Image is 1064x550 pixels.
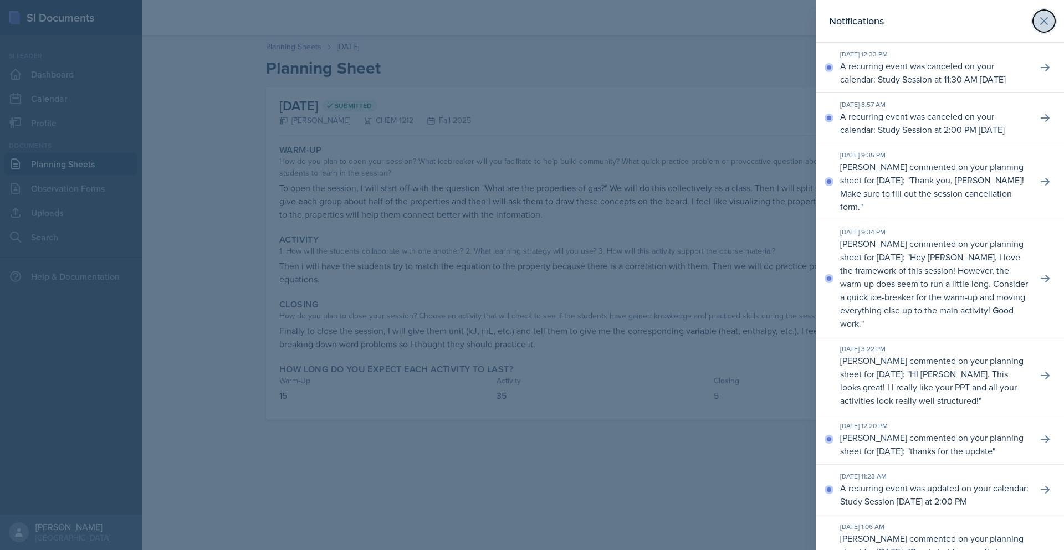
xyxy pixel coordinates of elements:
p: [PERSON_NAME] commented on your planning sheet for [DATE]: " " [840,354,1029,407]
h2: Notifications [829,13,884,29]
p: Hey [PERSON_NAME], I love the framework of this session! However, the warm-up does seem to run a ... [840,251,1028,330]
p: [PERSON_NAME] commented on your planning sheet for [DATE]: " " [840,237,1029,330]
p: A recurring event was canceled on your calendar: Study Session at 2:00 PM [DATE] [840,110,1029,136]
div: [DATE] 9:35 PM [840,150,1029,160]
div: [DATE] 3:22 PM [840,344,1029,354]
div: [DATE] 1:06 AM [840,522,1029,532]
p: HI [PERSON_NAME]. This looks great! I l really like your PPT and all your activities look really ... [840,368,1017,407]
p: [PERSON_NAME] commented on your planning sheet for [DATE]: " " [840,431,1029,458]
div: [DATE] 12:33 PM [840,49,1029,59]
p: A recurring event was canceled on your calendar: Study Session at 11:30 AM [DATE] [840,59,1029,86]
div: [DATE] 11:23 AM [840,471,1029,481]
p: thanks for the update [910,445,993,457]
p: Thank you, [PERSON_NAME]! Make sure to fill out the session cancellation form. [840,174,1024,213]
div: [DATE] 9:34 PM [840,227,1029,237]
div: [DATE] 8:57 AM [840,100,1029,110]
p: A recurring event was updated on your calendar: Study Session [DATE] at 2:00 PM [840,481,1029,508]
div: [DATE] 12:20 PM [840,421,1029,431]
p: [PERSON_NAME] commented on your planning sheet for [DATE]: " " [840,160,1029,213]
